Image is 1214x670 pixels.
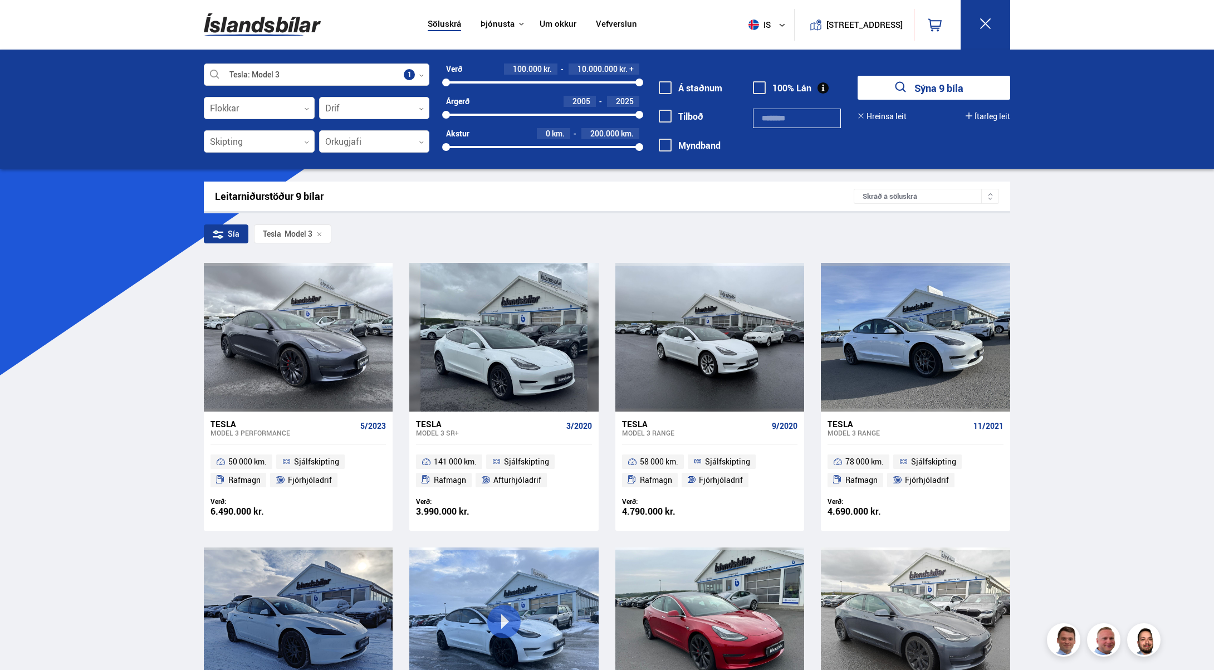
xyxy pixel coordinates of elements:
span: Sjálfskipting [911,455,956,468]
div: Akstur [446,129,469,138]
span: Rafmagn [640,473,672,487]
button: is [744,8,794,41]
span: 78 000 km. [845,455,884,468]
label: 100% Lán [753,83,811,93]
a: Söluskrá [428,19,461,31]
span: 0 [546,128,550,139]
span: 9/2020 [772,422,797,431]
div: Sía [204,224,248,243]
button: [STREET_ADDRESS] [830,20,898,30]
div: 4.690.000 kr. [828,507,916,516]
span: Rafmagn [228,473,261,487]
a: Tesla Model 3 PERFORMANCE 5/2023 50 000 km. Sjálfskipting Rafmagn Fjórhjóladrif Verð: 6.490.000 kr. [204,412,393,531]
img: FbJEzSuNWCJXmdc-.webp [1049,625,1082,658]
div: Tesla [828,419,968,429]
span: 58 000 km. [640,455,678,468]
div: Model 3 PERFORMANCE [211,429,356,437]
a: Um okkur [540,19,576,31]
span: kr. [544,65,552,74]
span: Sjálfskipting [294,455,339,468]
div: Verð: [828,497,916,506]
div: Model 3 SR+ [416,429,561,437]
div: Tesla [263,229,281,238]
span: kr. [619,65,628,74]
label: Á staðnum [659,83,722,93]
span: Rafmagn [845,473,878,487]
img: svg+xml;base64,PHN2ZyB4bWxucz0iaHR0cDovL3d3dy53My5vcmcvMjAwMC9zdmciIHdpZHRoPSI1MTIiIGhlaWdodD0iNT... [748,19,759,30]
span: Afturhjóladrif [493,473,541,487]
span: Fjórhjóladrif [288,473,332,487]
span: 5/2023 [360,422,386,431]
span: 3/2020 [566,422,592,431]
div: Verð: [622,497,710,506]
span: 200.000 [590,128,619,139]
div: Tesla [416,419,561,429]
label: Tilboð [659,111,703,121]
img: siFngHWaQ9KaOqBr.png [1089,625,1122,658]
div: 6.490.000 kr. [211,507,298,516]
span: 141 000 km. [434,455,477,468]
a: Tesla Model 3 RANGE 11/2021 78 000 km. Sjálfskipting Rafmagn Fjórhjóladrif Verð: 4.690.000 kr. [821,412,1010,531]
button: Sýna 9 bíla [858,76,1010,100]
button: Hreinsa leit [858,112,907,121]
div: Verð: [211,497,298,506]
span: Sjálfskipting [504,455,549,468]
button: Open LiveChat chat widget [9,4,42,38]
div: 3.990.000 kr. [416,507,504,516]
span: Sjálfskipting [705,455,750,468]
div: Tesla [211,419,356,429]
a: [STREET_ADDRESS] [801,9,909,41]
span: Model 3 [263,229,312,238]
div: Skráð á söluskrá [854,189,999,204]
label: Myndband [659,140,721,150]
div: Model 3 RANGE [828,429,968,437]
span: 50 000 km. [228,455,267,468]
span: + [629,65,634,74]
div: Árgerð [446,97,469,106]
button: Þjónusta [481,19,515,30]
span: 10.000.000 [577,63,618,74]
span: 2005 [572,96,590,106]
img: nhp88E3Fdnt1Opn2.png [1129,625,1162,658]
span: Rafmagn [434,473,466,487]
div: Verð: [416,497,504,506]
span: km. [621,129,634,138]
button: Ítarleg leit [966,112,1010,121]
span: 11/2021 [973,422,1003,431]
span: Fjórhjóladrif [699,473,743,487]
div: Leitarniðurstöður 9 bílar [215,190,854,202]
div: Verð [446,65,462,74]
a: Tesla Model 3 SR+ 3/2020 141 000 km. Sjálfskipting Rafmagn Afturhjóladrif Verð: 3.990.000 kr. [409,412,598,531]
div: Tesla [622,419,767,429]
span: 100.000 [513,63,542,74]
span: is [744,19,772,30]
span: Fjórhjóladrif [905,473,949,487]
a: Tesla Model 3 RANGE 9/2020 58 000 km. Sjálfskipting Rafmagn Fjórhjóladrif Verð: 4.790.000 kr. [615,412,804,531]
div: 4.790.000 kr. [622,507,710,516]
span: 2025 [616,96,634,106]
span: km. [552,129,565,138]
div: Model 3 RANGE [622,429,767,437]
a: Vefverslun [596,19,637,31]
img: G0Ugv5HjCgRt.svg [204,7,321,43]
